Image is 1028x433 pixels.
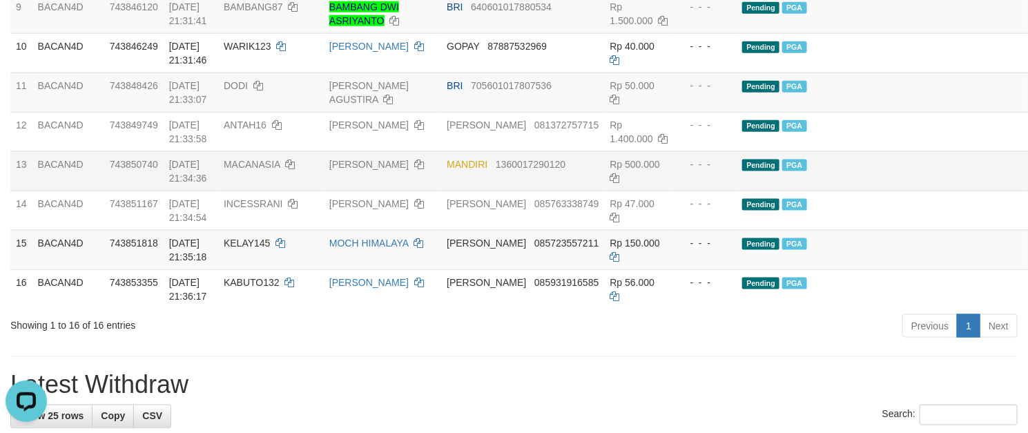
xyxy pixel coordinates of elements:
[224,277,280,288] span: KABUTO132
[534,238,599,249] span: Copy 085723557211 to clipboard
[32,151,104,191] td: BACAN4D
[610,238,660,249] span: Rp 150.000
[679,118,732,132] div: - - -
[679,157,732,171] div: - - -
[110,119,158,131] span: 743849749
[32,33,104,73] td: BACAN4D
[169,277,207,302] span: [DATE] 21:36:17
[10,73,32,112] td: 11
[169,41,207,66] span: [DATE] 21:31:46
[10,269,32,309] td: 16
[224,238,270,249] span: KELAY145
[782,199,806,211] span: Marked by bovbc4
[10,371,1018,398] h1: Latest Withdraw
[110,159,158,170] span: 743850740
[32,230,104,269] td: BACAN4D
[224,80,248,91] span: DODI
[679,197,732,211] div: - - -
[679,79,732,93] div: - - -
[32,269,104,309] td: BACAN4D
[610,159,660,170] span: Rp 500.000
[329,238,409,249] a: MOCH HIMALAYA
[742,278,779,289] span: Pending
[447,119,526,131] span: [PERSON_NAME]
[447,41,479,52] span: GOPAY
[679,276,732,289] div: - - -
[782,41,806,53] span: Marked by bovbc4
[329,80,409,105] a: [PERSON_NAME] AGUSTIRA
[10,151,32,191] td: 13
[920,405,1018,425] input: Search:
[142,411,162,422] span: CSV
[169,198,207,223] span: [DATE] 21:34:54
[782,2,806,14] span: Marked by bovbc4
[471,1,552,12] span: Copy 640601017880534 to clipboard
[782,238,806,250] span: Marked by bovbc4
[534,119,599,131] span: Copy 081372757715 to clipboard
[329,277,409,288] a: [PERSON_NAME]
[447,198,526,209] span: [PERSON_NAME]
[610,1,653,26] span: Rp 1.500.000
[10,191,32,230] td: 14
[6,6,47,47] button: Open LiveChat chat widget
[534,198,599,209] span: Copy 085763338749 to clipboard
[10,313,418,332] div: Showing 1 to 16 of 16 entries
[169,159,207,184] span: [DATE] 21:34:36
[329,198,409,209] a: [PERSON_NAME]
[329,119,409,131] a: [PERSON_NAME]
[447,1,463,12] span: BRI
[742,81,779,93] span: Pending
[782,81,806,93] span: Marked by bovbc4
[742,199,779,211] span: Pending
[782,278,806,289] span: Marked by bovbc4
[610,41,655,52] span: Rp 40.000
[32,191,104,230] td: BACAN4D
[224,119,266,131] span: ANTAH16
[447,159,487,170] span: MANDIRI
[447,277,526,288] span: [PERSON_NAME]
[329,159,409,170] a: [PERSON_NAME]
[742,120,779,132] span: Pending
[169,1,207,26] span: [DATE] 21:31:41
[10,230,32,269] td: 15
[679,236,732,250] div: - - -
[224,41,271,52] span: WARIK123
[224,159,280,170] span: MACANASIA
[742,160,779,171] span: Pending
[32,73,104,112] td: BACAN4D
[882,405,1018,425] label: Search:
[957,314,980,338] a: 1
[742,238,779,250] span: Pending
[534,277,599,288] span: Copy 085931916585 to clipboard
[133,405,171,428] a: CSV
[32,112,104,151] td: BACAN4D
[742,41,779,53] span: Pending
[980,314,1018,338] a: Next
[101,411,125,422] span: Copy
[92,405,134,428] a: Copy
[902,314,958,338] a: Previous
[742,2,779,14] span: Pending
[782,160,806,171] span: Marked by bovbc4
[447,238,526,249] span: [PERSON_NAME]
[610,80,655,91] span: Rp 50.000
[610,277,655,288] span: Rp 56.000
[329,1,399,26] a: BAMBANG DWI ASRIYANTO
[169,238,207,262] span: [DATE] 21:35:18
[10,33,32,73] td: 10
[110,238,158,249] span: 743851818
[169,80,207,105] span: [DATE] 21:33:07
[679,39,732,53] div: - - -
[110,1,158,12] span: 743846120
[110,80,158,91] span: 743848426
[169,119,207,144] span: [DATE] 21:33:58
[782,120,806,132] span: Marked by bovbc4
[110,198,158,209] span: 743851167
[610,198,655,209] span: Rp 47.000
[224,1,283,12] span: BAMBANG87
[447,80,463,91] span: BRI
[224,198,283,209] span: INCESSRANI
[110,277,158,288] span: 743853355
[110,41,158,52] span: 743846249
[496,159,565,170] span: Copy 1360017290120 to clipboard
